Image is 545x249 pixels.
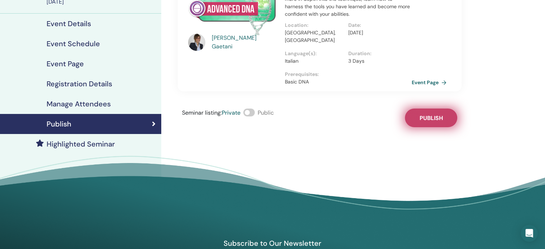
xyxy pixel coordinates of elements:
[258,109,274,116] span: Public
[222,109,240,116] span: Private
[412,77,449,88] a: Event Page
[420,114,443,122] span: Publish
[405,109,457,127] button: Publish
[47,39,100,48] h4: Event Schedule
[182,109,222,116] span: Seminar listing :
[47,120,71,128] h4: Publish
[285,29,344,44] p: [GEOGRAPHIC_DATA], [GEOGRAPHIC_DATA]
[521,225,538,242] div: Open Intercom Messenger
[348,21,407,29] p: Date :
[212,34,278,51] a: [PERSON_NAME] Gaetani
[285,78,412,86] p: Basic DNA
[47,59,84,68] h4: Event Page
[188,34,205,51] img: default.jpg
[348,29,407,37] p: [DATE]
[47,100,111,108] h4: Manage Attendees
[285,50,344,57] p: Language(s) :
[348,50,407,57] p: Duration :
[285,21,344,29] p: Location :
[348,57,407,65] p: 3 Days
[190,239,355,248] h4: Subscribe to Our Newsletter
[285,57,344,65] p: Italian
[47,80,112,88] h4: Registration Details
[47,140,115,148] h4: Highlighted Seminar
[47,19,91,28] h4: Event Details
[285,71,412,78] p: Prerequisites :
